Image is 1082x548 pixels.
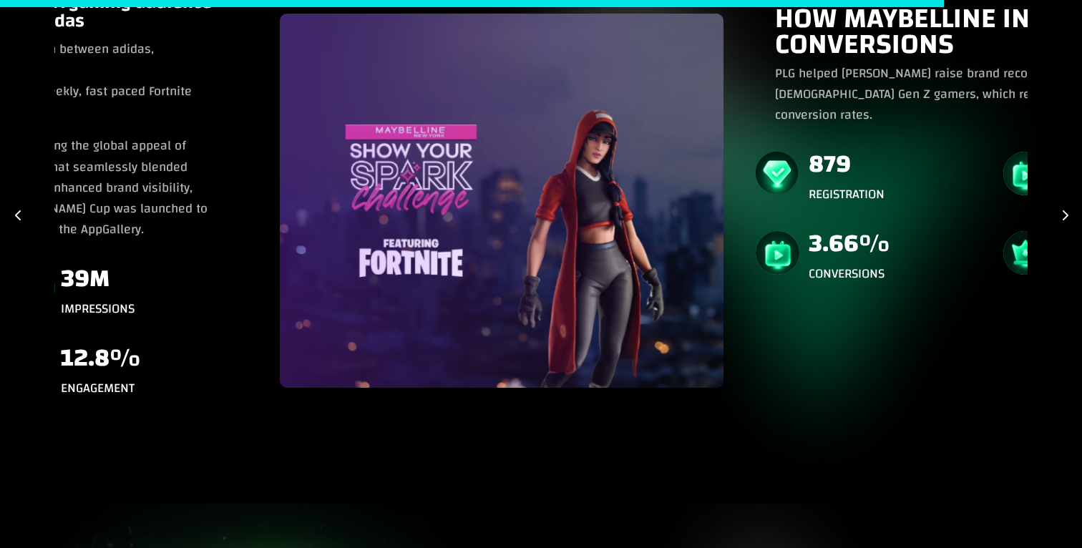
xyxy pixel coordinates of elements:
div: Previous slide [7,204,29,225]
span: 3.66% [809,220,890,266]
span: 12.8% [61,335,141,381]
p: REGISTRATION [809,184,971,205]
div: Next slide [1053,204,1075,225]
img: maybelline success story [280,14,723,388]
p: CONVERSIONS [809,263,971,284]
p: IMPRESSIONS [61,298,223,319]
span: 39M [61,255,109,301]
span: 879 [809,141,851,187]
p: ENGAGEMENT [61,378,223,398]
iframe: Chat Widget [1010,479,1082,548]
